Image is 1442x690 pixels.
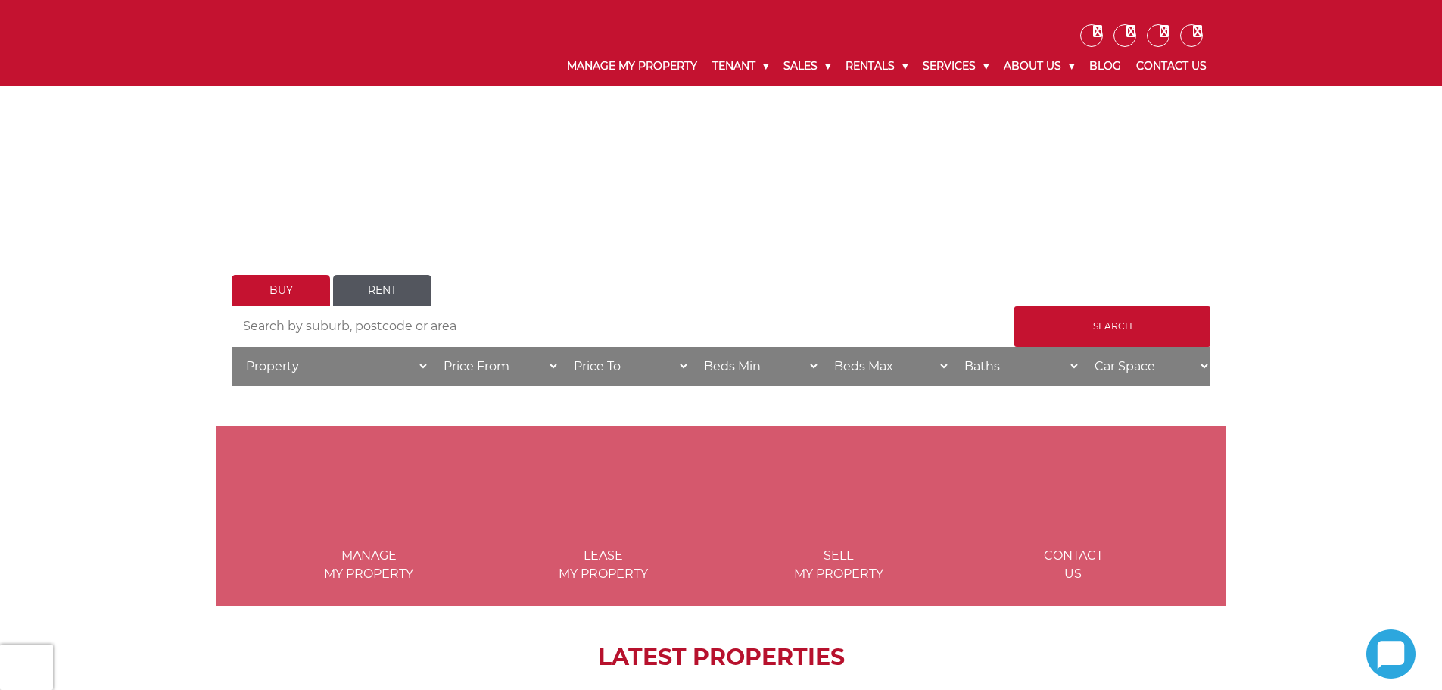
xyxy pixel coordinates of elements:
[253,547,484,583] span: Manage my Property
[232,275,330,306] a: Buy
[793,448,884,539] img: Sell my property
[1014,306,1210,347] input: Search
[958,547,1189,583] span: Contact Us
[254,644,1188,671] h2: LATEST PROPERTIES
[1028,448,1119,539] img: ICONS
[232,306,1014,347] input: Search by suburb, postcode or area
[958,485,1189,581] a: ICONS ContactUs
[996,47,1082,86] a: About Us
[228,23,373,63] img: Noonan Real Estate Agency
[253,485,484,581] a: Manage my Property Managemy Property
[558,448,649,539] img: Lease my property
[333,275,431,306] a: Rent
[487,547,719,583] span: Lease my Property
[487,485,719,581] a: Lease my property Leasemy Property
[559,47,705,86] a: Manage My Property
[232,210,1210,237] h1: LET'S FIND YOUR HOME
[1129,47,1214,86] a: Contact Us
[323,448,414,539] img: Manage my Property
[776,47,838,86] a: Sales
[838,47,915,86] a: Rentals
[1082,47,1129,86] a: Blog
[723,485,955,581] a: Sell my property Sellmy Property
[705,47,776,86] a: Tenant
[723,547,955,583] span: Sell my Property
[915,47,996,86] a: Services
